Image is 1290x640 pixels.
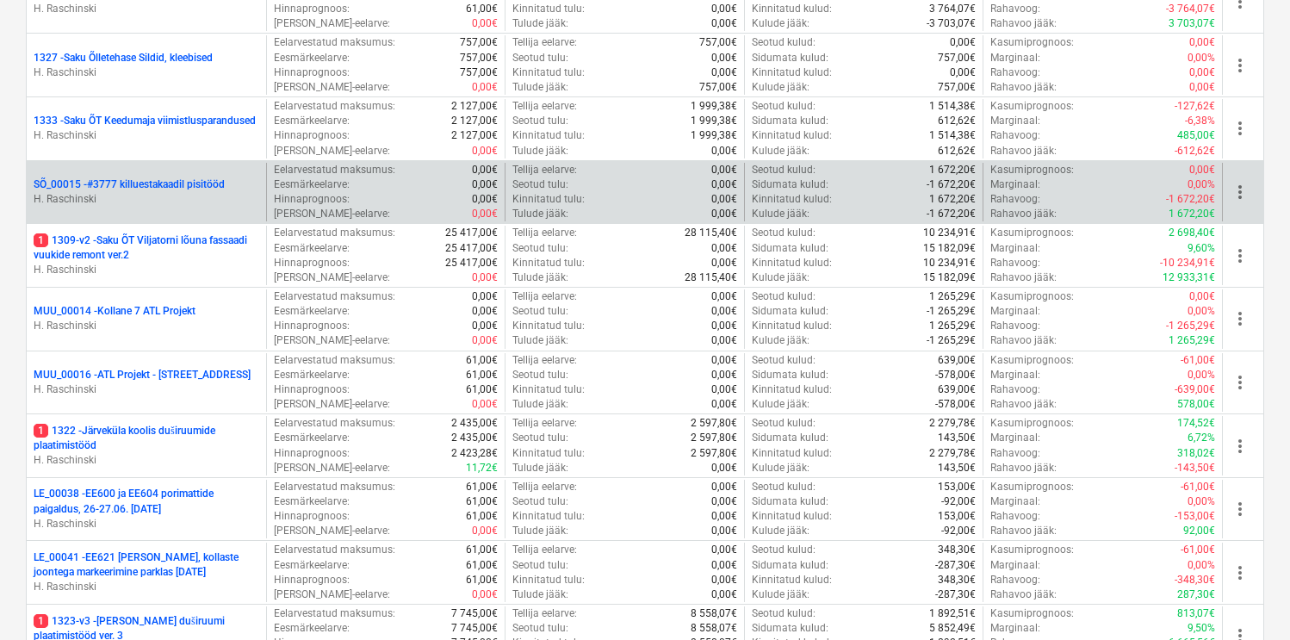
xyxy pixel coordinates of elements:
p: Tulude jääk : [512,333,568,348]
p: Eelarvestatud maksumus : [274,480,395,494]
p: Seotud kulud : [752,353,816,368]
span: more_vert [1230,372,1250,393]
p: Kinnitatud tulu : [512,2,585,16]
p: 485,00€ [1177,128,1215,143]
p: Eesmärkeelarve : [274,177,350,192]
p: 0,00€ [1189,289,1215,304]
p: Rahavoo jääk : [990,80,1057,95]
p: Kinnitatud kulud : [752,2,832,16]
p: Rahavoo jääk : [990,207,1057,221]
p: Tulude jääk : [512,270,568,285]
p: 0,00€ [472,16,498,31]
p: Marginaal : [990,177,1040,192]
p: 15 182,09€ [923,241,976,256]
p: 12 933,31€ [1163,270,1215,285]
p: Seotud tulu : [512,177,568,192]
span: 1 [34,614,48,628]
p: [PERSON_NAME]-eelarve : [274,144,390,158]
p: Kasumiprognoos : [990,480,1074,494]
p: 0,00€ [711,304,737,319]
p: Kulude jääk : [752,333,809,348]
p: 1327 - Saku Õlletehase Sildid, kleebised [34,51,213,65]
p: Rahavoo jääk : [990,397,1057,412]
p: 0,00€ [711,382,737,397]
p: Kinnitatud kulud : [752,446,832,461]
p: 757,00€ [460,35,498,50]
p: 0,00€ [472,289,498,304]
div: SÕ_00015 -#3777 killuestakaadil pisitöödH. Raschinski [34,177,259,207]
p: 1 265,29€ [1169,333,1215,348]
p: Eesmärkeelarve : [274,494,350,509]
p: 1 999,38€ [691,99,737,114]
p: Kulude jääk : [752,270,809,285]
div: 1333 -Saku ÕT Keedumaja viimistlusparandusedH. Raschinski [34,114,259,143]
span: 1 [34,233,48,247]
p: 0,00€ [472,304,498,319]
p: Rahavoo jääk : [990,144,1057,158]
span: more_vert [1230,499,1250,519]
p: 2 435,00€ [451,416,498,431]
p: 0,00€ [711,2,737,16]
p: 757,00€ [938,80,976,95]
p: -92,00€ [941,494,976,509]
p: 0,00€ [711,353,737,368]
p: Seotud tulu : [512,368,568,382]
p: Eesmärkeelarve : [274,431,350,445]
p: 2 597,80€ [691,446,737,461]
p: Tellija eelarve : [512,416,577,431]
p: Rahavoo jääk : [990,270,1057,285]
span: more_vert [1230,308,1250,329]
p: Kinnitatud kulud : [752,382,832,397]
p: -1 265,29€ [1166,319,1215,333]
p: -1 265,29€ [927,304,976,319]
p: 2 698,40€ [1169,226,1215,240]
p: Hinnaprognoos : [274,192,350,207]
p: 143,50€ [938,461,976,475]
p: Rahavoog : [990,382,1040,397]
p: 1322 - Järveküla koolis duširuumide plaatimistööd [34,424,259,453]
p: Seotud kulud : [752,289,816,304]
p: H. Raschinski [34,580,259,594]
p: 0,00€ [472,397,498,412]
p: Rahavoog : [990,319,1040,333]
p: Tellija eelarve : [512,480,577,494]
p: 2 279,78€ [929,446,976,461]
p: Tellija eelarve : [512,99,577,114]
p: Kasumiprognoos : [990,416,1074,431]
p: [PERSON_NAME]-eelarve : [274,270,390,285]
p: Sidumata kulud : [752,177,828,192]
p: 2 127,00€ [451,128,498,143]
p: 28 115,40€ [685,226,737,240]
p: Sidumata kulud : [752,114,828,128]
p: 0,00€ [711,65,737,80]
p: Sidumata kulud : [752,241,828,256]
p: Tulude jääk : [512,397,568,412]
p: Marginaal : [990,241,1040,256]
p: Kasumiprognoos : [990,35,1074,50]
p: 61,00€ [466,480,498,494]
p: Rahavoo jääk : [990,16,1057,31]
p: Hinnaprognoos : [274,256,350,270]
p: Hinnaprognoos : [274,65,350,80]
p: 0,00€ [711,333,737,348]
p: Rahavoog : [990,128,1040,143]
p: Marginaal : [990,431,1040,445]
p: Rahavoog : [990,65,1040,80]
p: Kasumiprognoos : [990,99,1074,114]
p: 0,00% [1188,51,1215,65]
div: 11309-v2 -Saku ÕT Viljatorni lõuna fassaadi vuukide remont ver.2H. Raschinski [34,233,259,277]
p: 10 234,91€ [923,226,976,240]
p: 578,00€ [1177,397,1215,412]
p: Marginaal : [990,494,1040,509]
p: Seotud tulu : [512,51,568,65]
p: -6,38% [1185,114,1215,128]
p: 612,62€ [938,114,976,128]
p: 0,00€ [711,163,737,177]
p: Rahavoo jääk : [990,333,1057,348]
p: MUU_00014 - Kollane 7 ATL Projekt [34,304,195,319]
p: 0,00€ [711,241,737,256]
p: 0,00€ [472,144,498,158]
p: Tellija eelarve : [512,226,577,240]
p: -3 764,07€ [1166,2,1215,16]
p: Seotud kulud : [752,35,816,50]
